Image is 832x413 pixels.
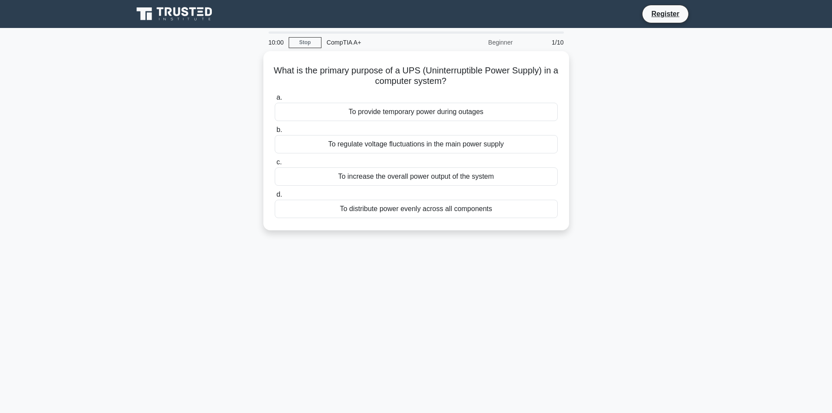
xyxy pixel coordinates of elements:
[276,126,282,133] span: b.
[321,34,442,51] div: CompTIA A+
[274,65,559,87] h5: What is the primary purpose of a UPS (Uninterruptible Power Supply) in a computer system?
[275,135,558,153] div: To regulate voltage fluctuations in the main power supply
[276,191,282,198] span: d.
[276,94,282,101] span: a.
[646,8,684,19] a: Register
[518,34,569,51] div: 1/10
[263,34,289,51] div: 10:00
[276,158,282,166] span: c.
[275,167,558,186] div: To increase the overall power output of the system
[275,103,558,121] div: To provide temporary power during outages
[289,37,321,48] a: Stop
[275,200,558,218] div: To distribute power evenly across all components
[442,34,518,51] div: Beginner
